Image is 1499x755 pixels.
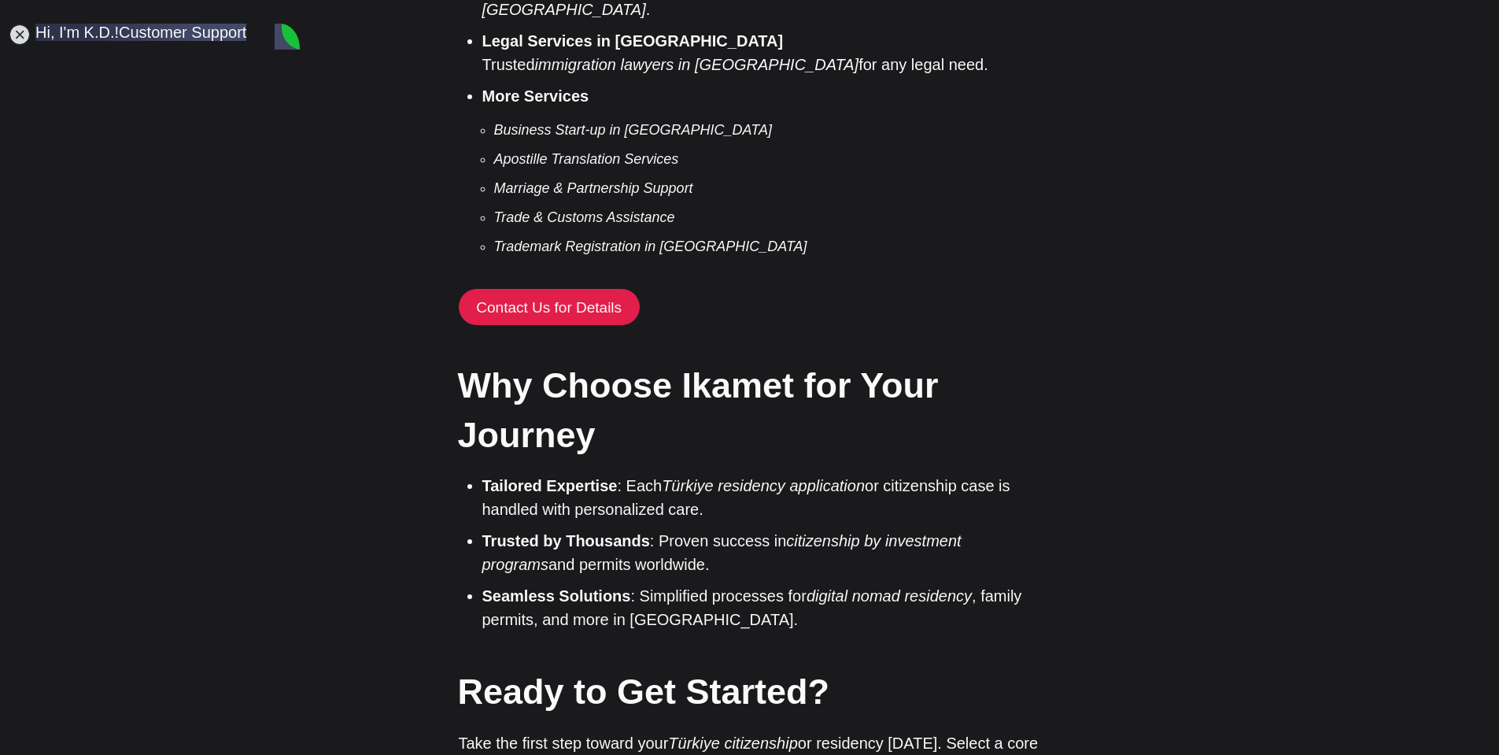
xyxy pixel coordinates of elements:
[482,529,1041,576] li: : Proven success in and permits worldwide.
[494,239,807,254] em: Trademark Registration in [GEOGRAPHIC_DATA]
[482,532,962,573] em: citizenship by investment programs
[482,32,784,50] strong: Legal Services in [GEOGRAPHIC_DATA]
[458,667,1040,716] h2: Ready to Get Started?
[482,29,1041,76] li: Trusted for any legal need.
[482,587,631,605] strong: Seamless Solutions
[482,532,650,550] strong: Trusted by Thousands
[482,477,618,494] strong: Tailored Expertise
[494,209,675,225] em: Trade & Customs Assistance
[482,584,1041,631] li: : Simplified processes for , family permits, and more in [GEOGRAPHIC_DATA].
[807,587,972,605] em: digital nomad residency
[482,87,589,105] strong: More Services
[494,151,679,167] em: Apostille Translation Services
[535,56,859,73] em: immigration lawyers in [GEOGRAPHIC_DATA]
[494,180,693,196] em: Marriage & Partnership Support
[494,122,772,138] em: Business Start-up in [GEOGRAPHIC_DATA]
[458,361,1040,460] h2: Why Choose Ikamet for Your Journey
[482,474,1041,521] li: : Each or citizenship case is handled with personalized care.
[662,477,865,494] em: Türkiye residency application
[668,735,798,752] em: Türkiye citizenship
[459,289,640,325] a: Contact Us for Details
